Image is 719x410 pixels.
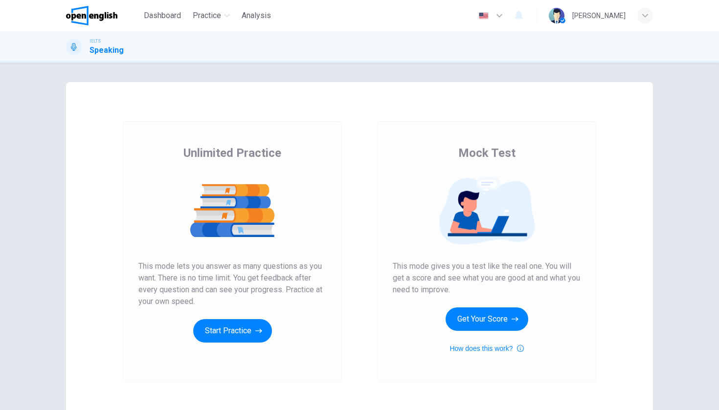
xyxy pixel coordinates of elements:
span: This mode gives you a test like the real one. You will get a score and see what you are good at a... [393,260,581,296]
img: en [477,12,490,20]
span: Dashboard [144,10,181,22]
button: Get Your Score [446,307,528,331]
span: Practice [193,10,221,22]
button: Practice [189,7,234,24]
h1: Speaking [90,44,124,56]
span: Mock Test [458,145,516,161]
button: How does this work? [449,343,523,354]
a: OpenEnglish logo [66,6,140,25]
div: [PERSON_NAME] [572,10,626,22]
button: Analysis [238,7,275,24]
button: Start Practice [193,319,272,343]
span: Analysis [242,10,271,22]
span: Unlimited Practice [183,145,281,161]
span: IELTS [90,38,101,44]
button: Dashboard [140,7,185,24]
img: OpenEnglish logo [66,6,117,25]
img: Profile picture [549,8,564,23]
span: This mode lets you answer as many questions as you want. There is no time limit. You get feedback... [138,260,326,307]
